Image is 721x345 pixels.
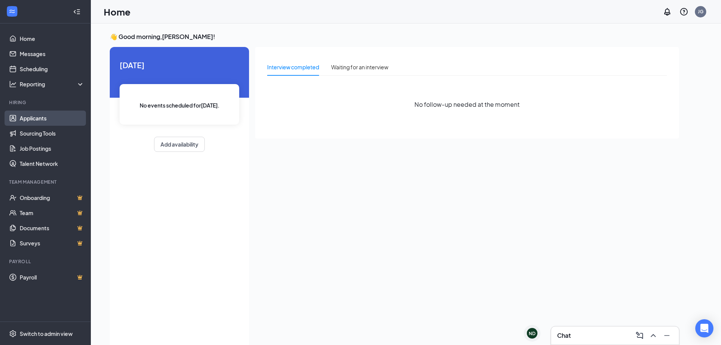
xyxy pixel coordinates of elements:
a: DocumentsCrown [20,220,84,236]
a: Applicants [20,111,84,126]
svg: QuestionInfo [679,7,688,16]
div: ND [529,330,536,337]
svg: WorkstreamLogo [8,8,16,15]
button: Minimize [661,329,673,342]
div: Switch to admin view [20,330,73,337]
div: Interview completed [267,63,319,71]
span: [DATE] [120,59,239,71]
div: Payroll [9,258,83,265]
a: TeamCrown [20,205,84,220]
a: SurveysCrown [20,236,84,251]
svg: ComposeMessage [635,331,644,340]
svg: Notifications [663,7,672,16]
svg: ChevronUp [649,331,658,340]
span: No events scheduled for [DATE] . [140,101,220,109]
button: ChevronUp [647,329,659,342]
svg: Settings [9,330,17,337]
div: Reporting [20,80,85,88]
div: Open Intercom Messenger [695,319,713,337]
h1: Home [104,5,131,18]
h3: Chat [557,331,571,340]
svg: Minimize [662,331,671,340]
div: Waiting for an interview [331,63,388,71]
a: Home [20,31,84,46]
a: PayrollCrown [20,270,84,285]
button: Add availability [154,137,205,152]
div: Hiring [9,99,83,106]
a: Messages [20,46,84,61]
span: No follow-up needed at the moment [414,100,520,109]
h3: 👋 Good morning, [PERSON_NAME] ! [110,33,679,41]
svg: Collapse [73,8,81,16]
div: JG [698,8,704,15]
a: Sourcing Tools [20,126,84,141]
a: Scheduling [20,61,84,76]
div: Team Management [9,179,83,185]
a: Job Postings [20,141,84,156]
a: Talent Network [20,156,84,171]
button: ComposeMessage [634,329,646,342]
svg: Analysis [9,80,17,88]
a: OnboardingCrown [20,190,84,205]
